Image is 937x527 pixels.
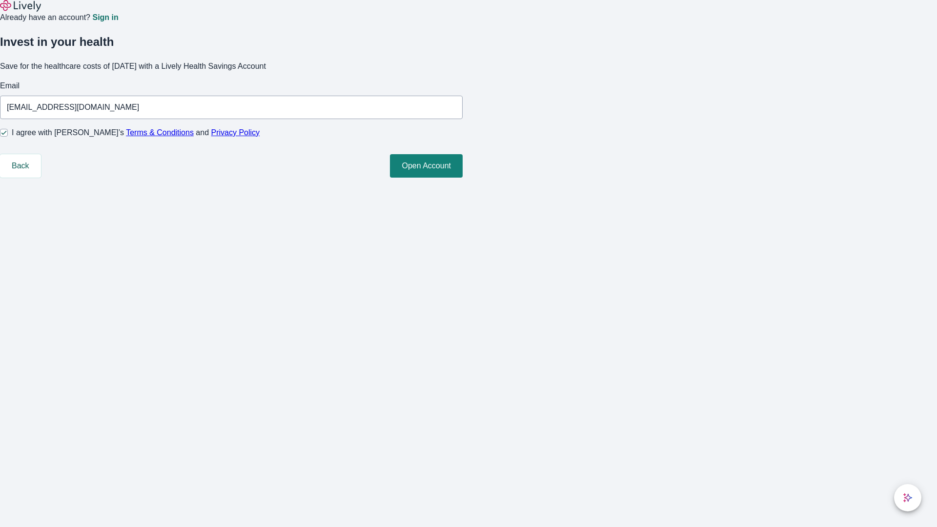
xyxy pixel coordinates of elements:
span: I agree with [PERSON_NAME]’s and [12,127,260,139]
svg: Lively AI Assistant [903,493,913,503]
button: Open Account [390,154,463,178]
button: chat [894,484,921,511]
a: Privacy Policy [211,128,260,137]
a: Sign in [92,14,118,21]
a: Terms & Conditions [126,128,194,137]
